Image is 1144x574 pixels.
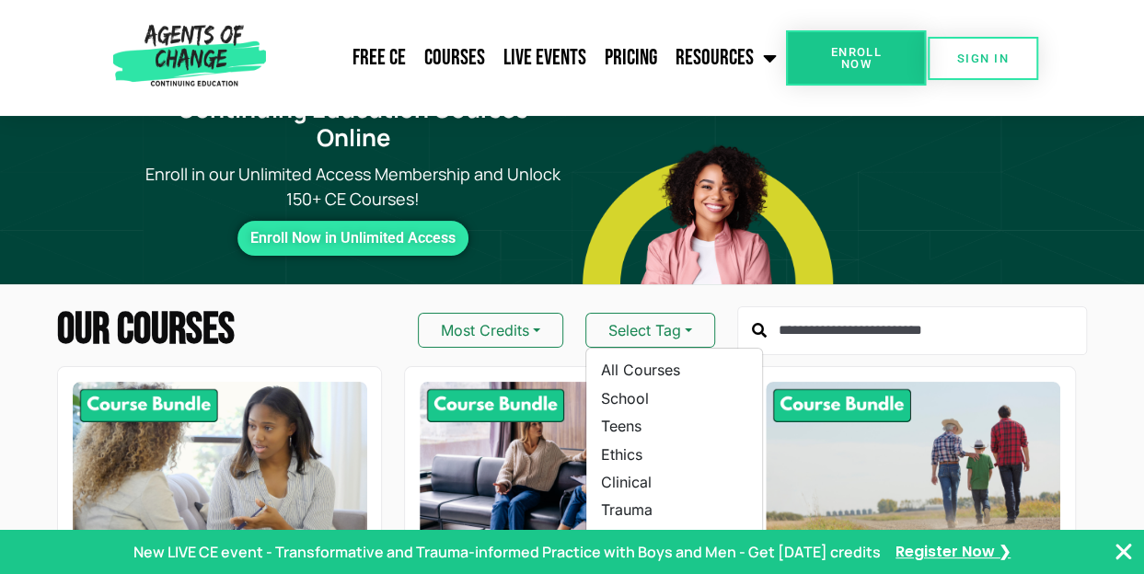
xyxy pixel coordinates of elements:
button: Select Tag [585,313,715,348]
a: Resources [666,35,786,81]
p: New LIVE CE event - Transformative and Trauma-informed Practice with Boys and Men - Get [DATE] cr... [133,541,881,563]
a: Live Events [494,35,595,81]
img: New Therapist Essentials - 10 Credit CE Bundle [73,382,367,545]
img: Leadership and Supervision Skills - 8 Credit CE Bundle [420,382,714,545]
a: Clinical [586,468,762,496]
a: Register Now ❯ [896,542,1011,562]
img: Rural and Underserved Practice - 8 Credit CE Bundle [766,382,1060,545]
a: Ethics [586,441,762,468]
a: Pricing [595,35,666,81]
a: Burnout [586,524,762,552]
a: All Courses [586,356,762,384]
a: Enroll Now in Unlimited Access [237,221,468,256]
button: Close Banner [1113,541,1135,563]
a: Teens [586,412,762,440]
h1: Continuing Education Courses Online [144,96,560,152]
span: SIGN IN [957,52,1009,64]
a: Free CE [343,35,415,81]
button: Most Credits [418,313,563,348]
p: Enroll in our Unlimited Access Membership and Unlock 150+ CE Courses! [133,162,572,212]
a: Courses [415,35,494,81]
a: SIGN IN [928,37,1038,80]
span: Enroll Now [815,46,896,70]
a: Enroll Now [786,30,926,86]
span: Enroll Now in Unlimited Access [250,234,456,243]
a: School [586,385,762,412]
a: Trauma [586,496,762,523]
h2: Our Courses [57,308,235,352]
nav: Menu [273,35,786,81]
